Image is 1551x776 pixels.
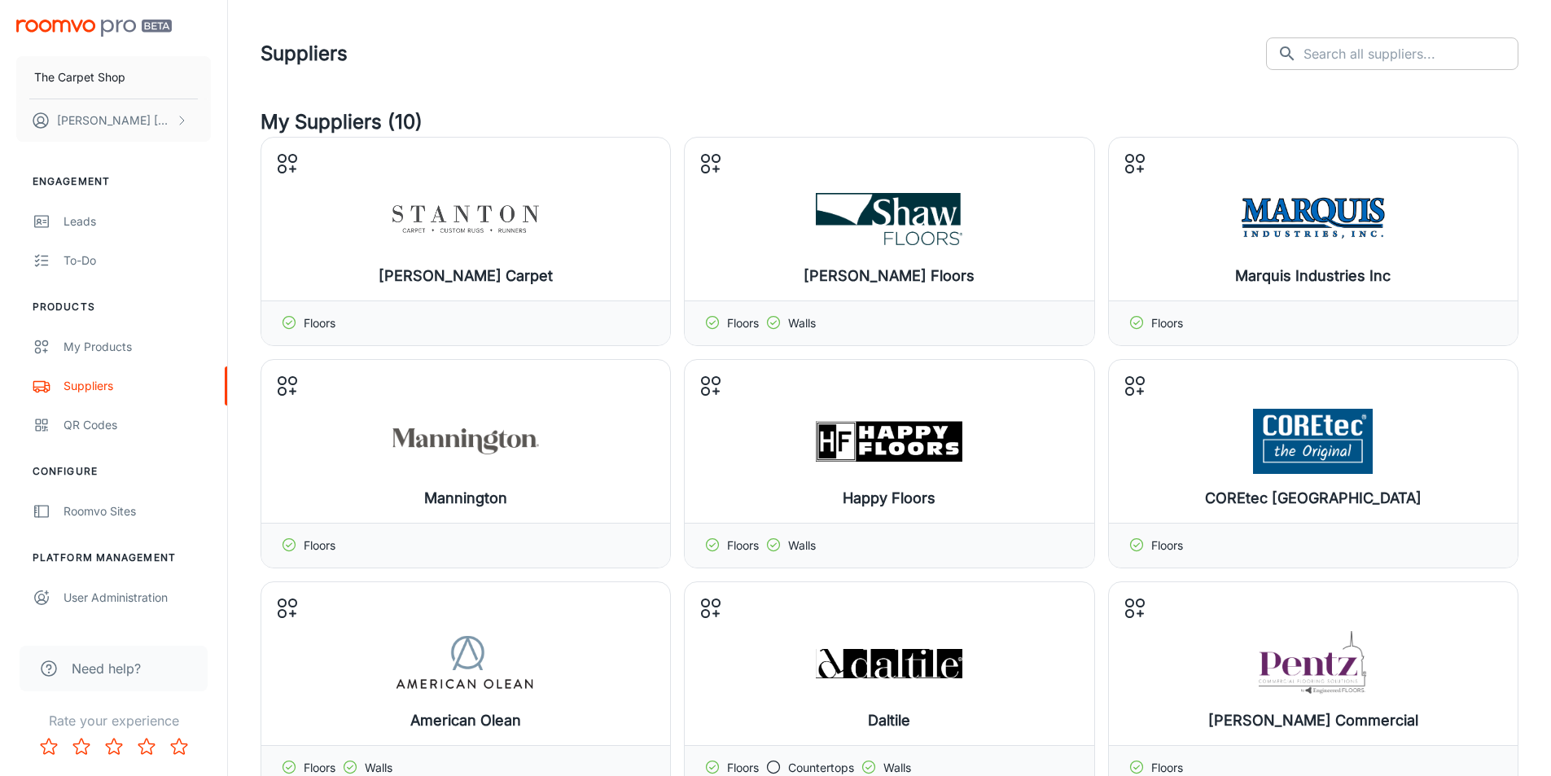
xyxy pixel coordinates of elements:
[64,416,211,434] div: QR Codes
[64,589,211,607] div: User Administration
[98,730,130,763] button: Rate 3 star
[304,314,335,332] p: Floors
[64,338,211,356] div: My Products
[13,711,214,730] p: Rate your experience
[72,659,141,678] span: Need help?
[304,537,335,555] p: Floors
[1303,37,1518,70] input: Search all suppliers...
[64,502,211,520] div: Roomvo Sites
[34,68,125,86] p: The Carpet Shop
[1151,537,1183,555] p: Floors
[64,377,211,395] div: Suppliers
[727,314,759,332] p: Floors
[16,20,172,37] img: Roomvo PRO Beta
[65,730,98,763] button: Rate 2 star
[163,730,195,763] button: Rate 5 star
[261,39,348,68] h1: Suppliers
[64,252,211,270] div: To-do
[727,537,759,555] p: Floors
[16,56,211,99] button: The Carpet Shop
[1151,314,1183,332] p: Floors
[16,99,211,142] button: [PERSON_NAME] [PERSON_NAME]
[130,730,163,763] button: Rate 4 star
[261,107,1518,137] h4: My Suppliers (10)
[33,730,65,763] button: Rate 1 star
[64,213,211,230] div: Leads
[788,314,816,332] p: Walls
[57,112,172,129] p: [PERSON_NAME] [PERSON_NAME]
[788,537,816,555] p: Walls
